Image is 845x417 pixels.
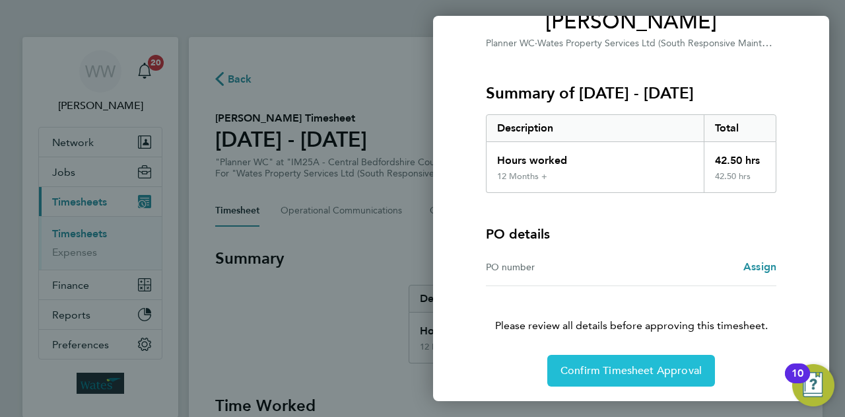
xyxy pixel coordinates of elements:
span: Planner WC [486,38,535,49]
button: Open Resource Center, 10 new notifications [792,364,834,406]
h3: Summary of [DATE] - [DATE] [486,83,776,104]
div: Total [704,115,776,141]
div: 12 Months + [497,171,547,182]
div: 10 [792,373,803,391]
p: Please review all details before approving this timesheet. [470,286,792,334]
span: · [535,38,537,49]
div: Hours worked [487,142,704,171]
span: [PERSON_NAME] [486,9,776,35]
div: Description [487,115,704,141]
div: Summary of 20 - 26 Sep 2025 [486,114,776,193]
span: Wates Property Services Ltd (South Responsive Maintenance) [537,36,795,49]
span: Assign [743,260,776,273]
div: 42.50 hrs [704,171,776,192]
h4: PO details [486,225,550,243]
button: Confirm Timesheet Approval [547,355,715,387]
span: Confirm Timesheet Approval [560,364,702,377]
div: 42.50 hrs [704,142,776,171]
div: PO number [486,259,631,275]
a: Assign [743,259,776,275]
